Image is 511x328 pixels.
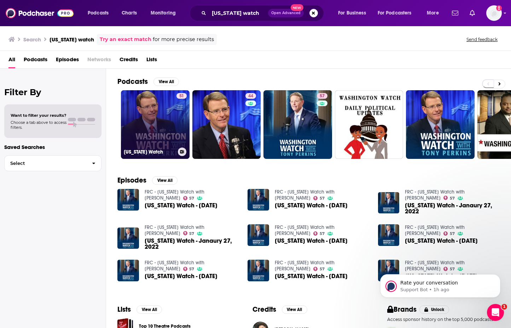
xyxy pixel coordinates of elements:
[405,189,465,201] a: FRC - Washington Watch with Tony Perkins
[320,267,325,271] span: 57
[405,238,478,244] a: Washington Watch - December 23, 2021
[275,260,335,272] a: FRC - Washington Watch with Tony Perkins
[152,176,178,185] button: View All
[467,7,478,19] a: Show notifications dropdown
[271,11,301,15] span: Open Advanced
[263,90,332,159] a: 57
[317,93,327,99] a: 57
[501,304,507,310] span: 1
[145,224,204,236] a: FRC - Washington Watch with Tony Perkins
[252,305,307,314] a: CreditsView All
[146,7,185,19] button: open menu
[4,87,101,97] h2: Filter By
[275,273,348,279] span: [US_STATE] Watch - [DATE]
[120,54,138,68] a: Credits
[117,176,146,185] h2: Episodes
[245,93,256,99] a: 44
[443,196,455,200] a: 57
[145,189,204,201] a: FRC - Washington Watch with Tony Perkins
[11,113,66,118] span: Want to filter your results?
[486,5,502,21] img: User Profile
[496,5,502,11] svg: Add a profile image
[50,36,94,43] h3: [US_STATE] watch
[320,197,325,200] span: 57
[145,202,217,208] a: Washington Watch - December 24, 2021
[56,54,79,68] span: Episodes
[117,189,139,211] a: Washington Watch - December 24, 2021
[486,5,502,21] button: Show profile menu
[427,8,439,18] span: More
[275,202,348,208] a: Washington Watch - December 24, 2021
[121,90,190,159] a: 51[US_STATE] Watch
[443,231,455,236] a: 57
[189,267,194,271] span: 57
[6,6,74,20] img: Podchaser - Follow, Share and Rate Podcasts
[248,189,269,211] img: Washington Watch - December 24, 2021
[370,259,511,309] iframe: Intercom notifications message
[8,54,15,68] a: All
[11,120,66,130] span: Choose a tab above to access filters.
[275,202,348,208] span: [US_STATE] Watch - [DATE]
[153,77,179,86] button: View All
[189,197,194,200] span: 57
[117,176,178,185] a: EpisodesView All
[192,90,261,159] a: 44
[291,4,303,11] span: New
[24,54,47,68] a: Podcasts
[117,305,131,314] h2: Lists
[145,238,239,250] span: [US_STATE] Watch - Janaury 27, 2022
[117,228,139,249] a: Washington Watch - Janaury 27, 2022
[5,161,86,166] span: Select
[122,8,137,18] span: Charts
[449,7,461,19] a: Show notifications dropdown
[333,7,375,19] button: open menu
[100,35,151,44] a: Try an exact match
[405,202,500,214] span: [US_STATE] Watch - Janaury 27, 2022
[117,260,139,281] img: Washington Watch - December 28, 2021
[151,8,176,18] span: Monitoring
[145,202,217,208] span: [US_STATE] Watch - [DATE]
[275,273,348,279] a: Washington Watch - December 30, 2021
[4,144,101,150] p: Saved Searches
[145,260,204,272] a: FRC - Washington Watch with Tony Perkins
[189,232,194,235] span: 57
[248,224,269,246] a: Washington Watch - December 27, 2021
[248,260,269,281] a: Washington Watch - December 30, 2021
[338,8,366,18] span: For Business
[275,238,348,244] span: [US_STATE] Watch - [DATE]
[145,238,239,250] a: Washington Watch - Janaury 27, 2022
[83,7,118,19] button: open menu
[378,192,400,214] img: Washington Watch - Janaury 27, 2022
[117,7,141,19] a: Charts
[387,317,500,322] p: Access sponsor history on the top 5,000 podcasts.
[145,273,217,279] span: [US_STATE] Watch - [DATE]
[405,238,478,244] span: [US_STATE] Watch - [DATE]
[268,9,304,17] button: Open AdvancedNew
[405,202,500,214] a: Washington Watch - Janaury 27, 2022
[196,5,331,21] div: Search podcasts, credits, & more...
[275,238,348,244] a: Washington Watch - December 27, 2021
[209,7,268,19] input: Search podcasts, credits, & more...
[313,196,325,200] a: 57
[88,8,109,18] span: Podcasts
[405,224,465,236] a: FRC - Washington Watch with Tony Perkins
[117,77,179,86] a: PodcastsView All
[450,232,455,235] span: 57
[464,36,500,42] button: Send feedback
[378,224,400,246] img: Washington Watch - December 23, 2021
[248,93,253,100] span: 44
[183,267,194,271] a: 57
[450,197,455,200] span: 57
[422,7,448,19] button: open menu
[153,35,214,44] span: for more precise results
[486,5,502,21] span: Logged in as shcarlos
[137,305,162,314] button: View All
[487,304,504,321] iframe: Intercom live chat
[378,8,412,18] span: For Podcasters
